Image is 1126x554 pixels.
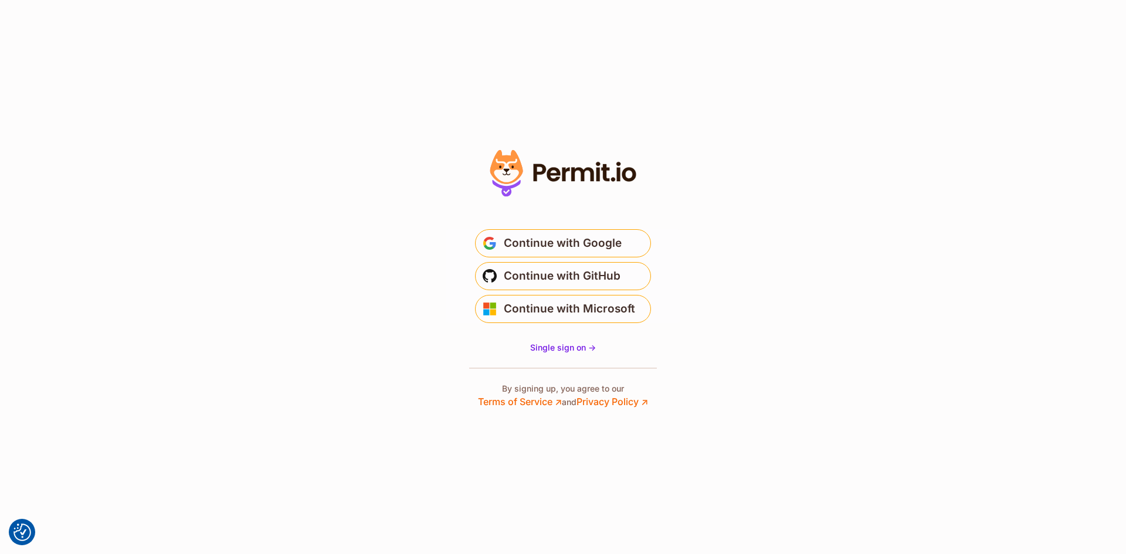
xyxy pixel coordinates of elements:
button: Consent Preferences [13,524,31,541]
a: Privacy Policy ↗ [576,396,648,407]
button: Continue with Google [475,229,651,257]
a: Terms of Service ↗ [478,396,562,407]
span: Continue with GitHub [504,267,620,286]
span: Continue with Google [504,234,622,253]
span: Continue with Microsoft [504,300,635,318]
button: Continue with GitHub [475,262,651,290]
button: Continue with Microsoft [475,295,651,323]
p: By signing up, you agree to our and [478,383,648,409]
img: Revisit consent button [13,524,31,541]
a: Single sign on -> [530,342,596,354]
span: Single sign on -> [530,342,596,352]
